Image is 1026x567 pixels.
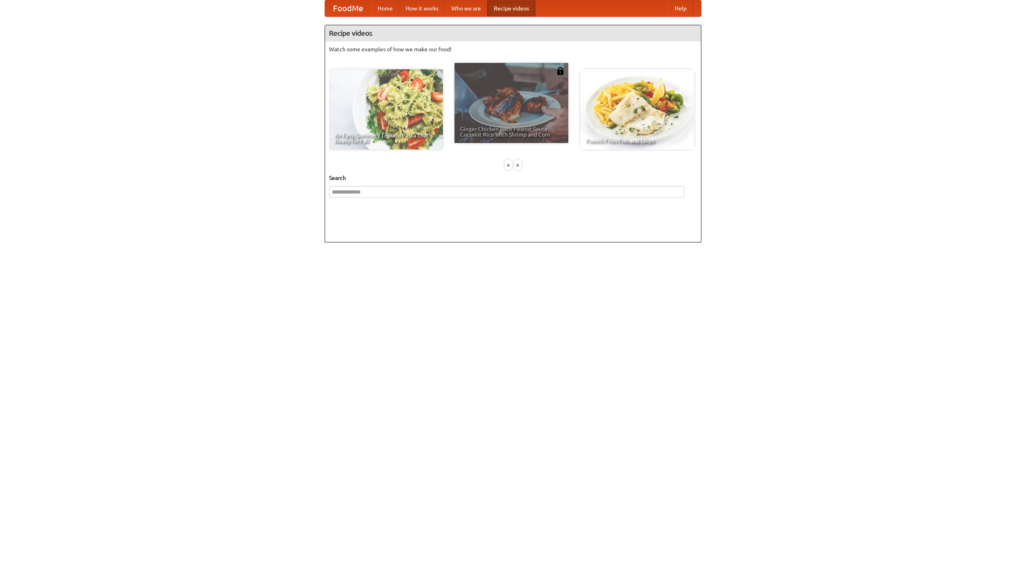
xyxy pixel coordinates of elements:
[514,160,521,170] div: »
[505,160,512,170] div: «
[335,133,437,144] span: An Easy, Summery Tomato Pasta That's Ready for Fall
[325,25,701,41] h4: Recipe videos
[487,0,535,16] a: Recipe videos
[445,0,487,16] a: Who we are
[329,45,697,53] p: Watch some examples of how we make our food!
[399,0,445,16] a: How it works
[325,0,371,16] a: FoodMe
[580,69,694,149] a: French Fries Fish and Chips
[556,67,564,75] img: 483408.png
[371,0,399,16] a: Home
[586,138,689,144] span: French Fries Fish and Chips
[329,69,443,149] a: An Easy, Summery Tomato Pasta That's Ready for Fall
[668,0,693,16] a: Help
[329,174,697,182] h5: Search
